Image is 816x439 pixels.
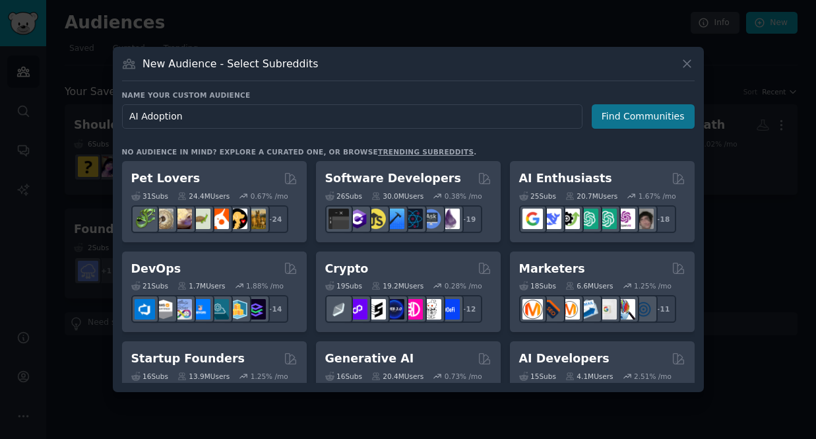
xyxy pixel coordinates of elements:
[325,261,369,277] h2: Crypto
[208,299,229,320] img: platformengineering
[208,209,229,229] img: cockatiel
[329,299,349,320] img: ethfinance
[131,281,168,290] div: 21 Sub s
[177,191,230,201] div: 24.4M Users
[633,209,654,229] img: ArtificalIntelligence
[365,299,386,320] img: ethstaker
[378,148,474,156] a: trending subreddits
[371,372,424,381] div: 20.4M Users
[578,299,598,320] img: Emailmarketing
[596,299,617,320] img: googleads
[347,299,367,320] img: 0xPolygon
[565,281,613,290] div: 6.6M Users
[153,299,173,320] img: AWS_Certified_Experts
[251,191,288,201] div: 0.67 % /mo
[131,170,201,187] h2: Pet Lovers
[519,170,612,187] h2: AI Enthusiasts
[541,209,561,229] img: DeepSeek
[227,299,247,320] img: aws_cdk
[634,372,672,381] div: 2.51 % /mo
[455,295,482,323] div: + 12
[421,299,441,320] img: CryptoNews
[131,191,168,201] div: 31 Sub s
[541,299,561,320] img: bigseo
[439,299,460,320] img: defi_
[559,209,580,229] img: AItoolsCatalog
[122,104,582,129] input: Pick a short name, like "Digital Marketers" or "Movie-Goers"
[245,209,266,229] img: dogbreed
[246,281,284,290] div: 1.88 % /mo
[634,281,672,290] div: 1.25 % /mo
[639,191,676,201] div: 1.67 % /mo
[455,205,482,233] div: + 19
[131,261,181,277] h2: DevOps
[177,281,226,290] div: 1.7M Users
[325,372,362,381] div: 16 Sub s
[227,209,247,229] img: PetAdvice
[135,209,155,229] img: herpetology
[131,351,245,367] h2: Startup Founders
[615,299,635,320] img: MarketingResearch
[325,351,414,367] h2: Generative AI
[153,209,173,229] img: ballpython
[596,209,617,229] img: chatgpt_prompts_
[135,299,155,320] img: azuredevops
[177,372,230,381] div: 13.9M Users
[261,205,288,233] div: + 24
[347,209,367,229] img: csharp
[559,299,580,320] img: AskMarketing
[578,209,598,229] img: chatgpt_promptDesign
[131,372,168,381] div: 16 Sub s
[445,191,482,201] div: 0.38 % /mo
[122,90,695,100] h3: Name your custom audience
[592,104,695,129] button: Find Communities
[648,295,676,323] div: + 11
[615,209,635,229] img: OpenAIDev
[142,57,318,71] h3: New Audience - Select Subreddits
[384,209,404,229] img: iOSProgramming
[402,209,423,229] img: reactnative
[522,209,543,229] img: GoogleGeminiAI
[421,209,441,229] img: AskComputerScience
[439,209,460,229] img: elixir
[371,281,424,290] div: 19.2M Users
[633,299,654,320] img: OnlineMarketing
[384,299,404,320] img: web3
[402,299,423,320] img: defiblockchain
[365,209,386,229] img: learnjavascript
[519,261,585,277] h2: Marketers
[190,299,210,320] img: DevOpsLinks
[172,299,192,320] img: Docker_DevOps
[190,209,210,229] img: turtle
[325,170,461,187] h2: Software Developers
[648,205,676,233] div: + 18
[445,281,482,290] div: 0.28 % /mo
[445,372,482,381] div: 0.73 % /mo
[371,191,424,201] div: 30.0M Users
[122,147,477,156] div: No audience in mind? Explore a curated one, or browse .
[172,209,192,229] img: leopardgeckos
[565,372,613,381] div: 4.1M Users
[261,295,288,323] div: + 14
[522,299,543,320] img: content_marketing
[245,299,266,320] img: PlatformEngineers
[565,191,617,201] div: 20.7M Users
[519,372,556,381] div: 15 Sub s
[251,372,288,381] div: 1.25 % /mo
[519,281,556,290] div: 18 Sub s
[329,209,349,229] img: software
[325,191,362,201] div: 26 Sub s
[325,281,362,290] div: 19 Sub s
[519,191,556,201] div: 25 Sub s
[519,351,610,367] h2: AI Developers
